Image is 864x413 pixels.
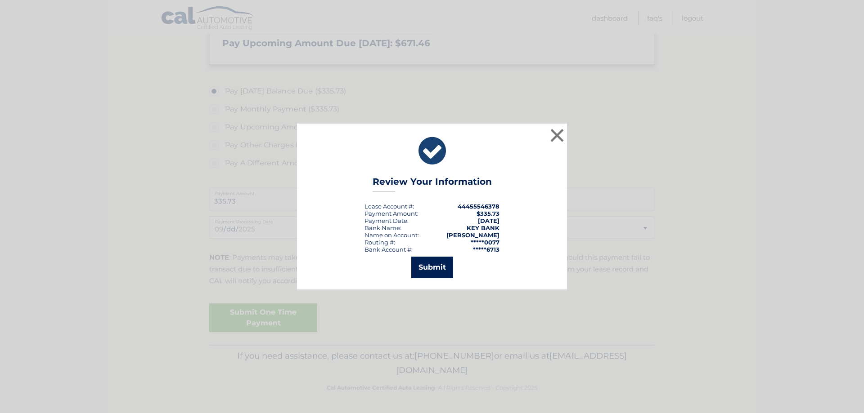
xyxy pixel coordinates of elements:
[364,239,395,246] div: Routing #:
[373,176,492,192] h3: Review Your Information
[478,217,499,224] span: [DATE]
[364,217,409,224] div: :
[458,203,499,210] strong: 44455546378
[364,210,418,217] div: Payment Amount:
[364,231,419,239] div: Name on Account:
[364,217,407,224] span: Payment Date
[446,231,499,239] strong: [PERSON_NAME]
[467,224,499,231] strong: KEY BANK
[411,257,453,278] button: Submit
[364,224,401,231] div: Bank Name:
[477,210,499,217] span: $335.73
[364,203,414,210] div: Lease Account #:
[548,126,566,144] button: ×
[364,246,413,253] div: Bank Account #:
